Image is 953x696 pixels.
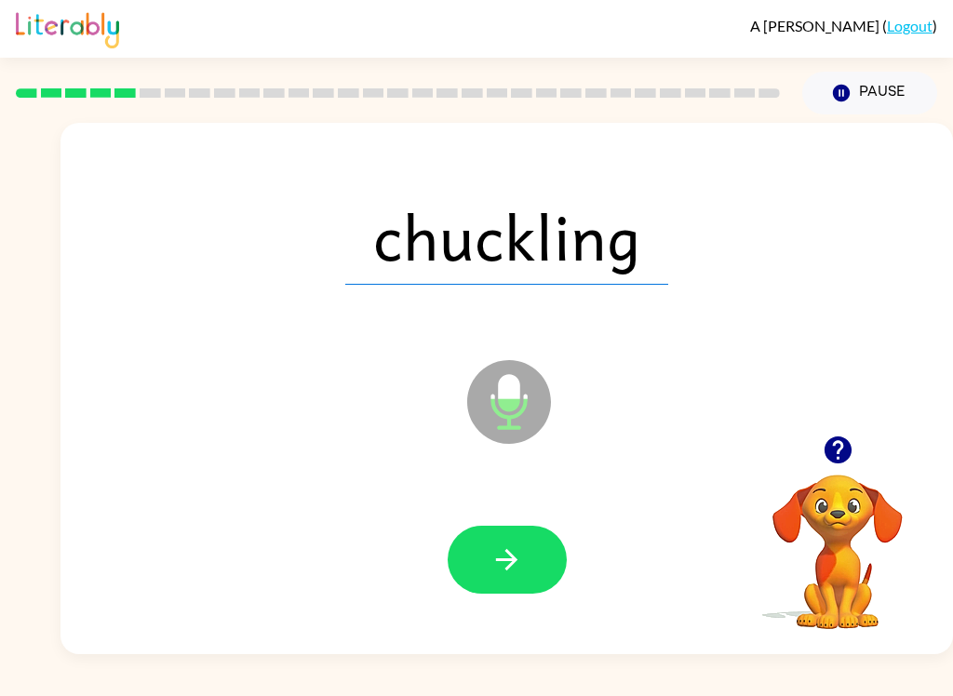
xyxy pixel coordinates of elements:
[802,72,937,114] button: Pause
[745,446,931,632] video: Your browser must support playing .mp4 files to use Literably. Please try using another browser.
[750,17,882,34] span: A [PERSON_NAME]
[750,17,937,34] div: ( )
[16,7,119,48] img: Literably
[887,17,933,34] a: Logout
[345,188,668,285] span: chuckling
